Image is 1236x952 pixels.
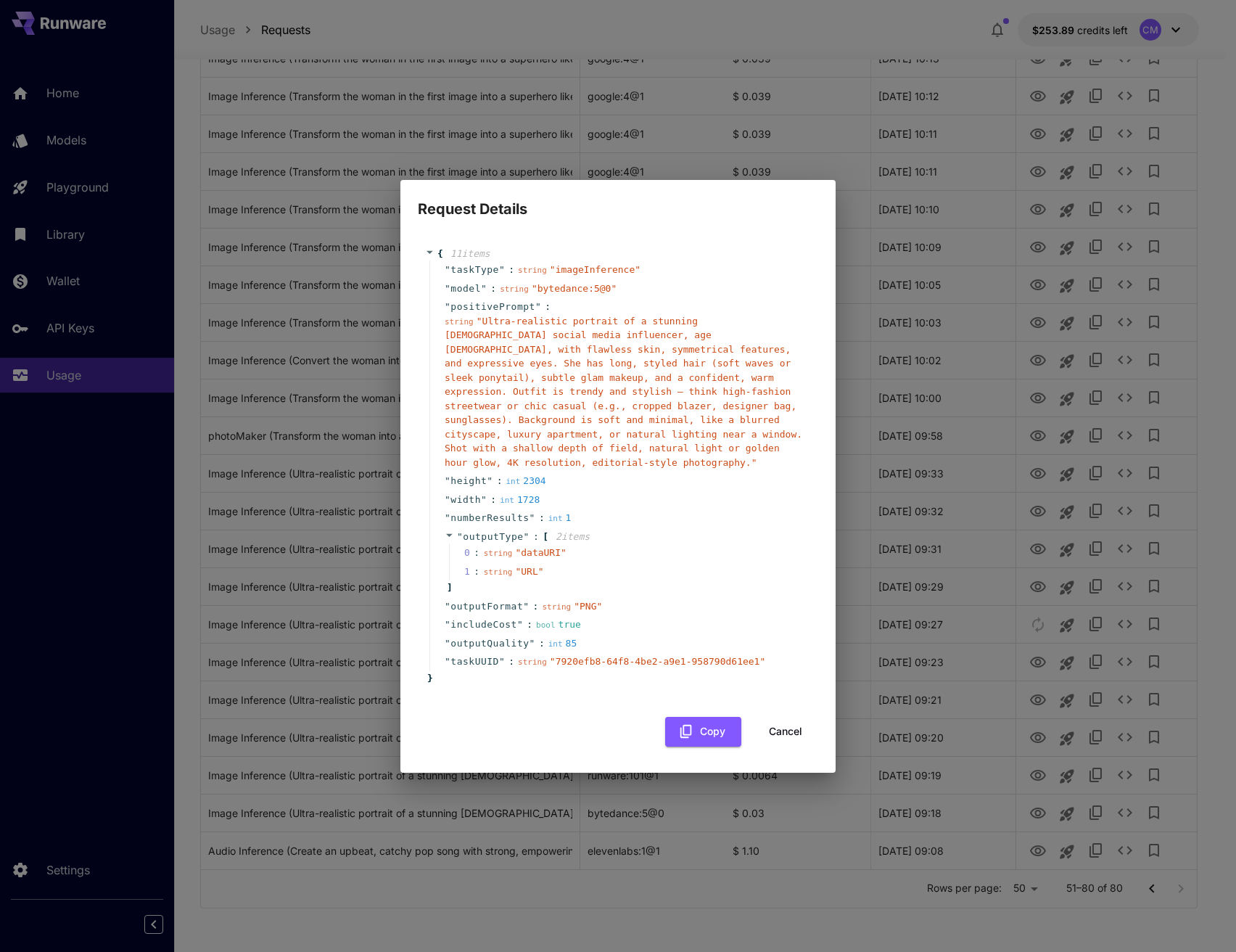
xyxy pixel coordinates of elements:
span: " [445,601,450,612]
span: 2 item s [556,531,590,542]
div: : [474,546,479,560]
span: { [437,247,443,261]
h2: Request Details [400,180,836,221]
span: " [445,619,450,630]
span: " [530,512,535,523]
span: : [545,300,551,314]
span: int [548,639,563,649]
span: int [500,496,514,505]
div: 1728 [500,493,540,507]
span: " [445,512,450,523]
span: " URL " [515,566,543,577]
span: numberResults [450,511,529,525]
span: positivePrompt [450,300,535,314]
span: 1 [464,565,484,579]
span: " [535,301,541,312]
div: 85 [548,636,577,651]
span: " [481,494,487,505]
span: " [457,531,463,542]
div: 1 [548,511,572,525]
span: bool [536,620,556,630]
span: " bytedance:5@0 " [532,283,617,294]
span: " [524,531,530,542]
iframe: Chat Widget [1163,882,1236,952]
span: outputFormat [450,599,523,614]
span: " PNG " [574,601,602,612]
span: model [450,282,481,296]
button: Cancel [753,717,818,747]
span: " [445,494,450,505]
span: " [445,283,450,294]
span: : [527,617,532,632]
span: taskUUID [450,654,499,669]
span: " [445,264,450,275]
span: width [450,493,481,507]
span: " [445,638,450,649]
span: : [490,493,496,507]
span: " [481,283,487,294]
span: } [425,671,433,686]
span: ] [445,580,453,595]
span: 0 [464,546,484,560]
span: string [518,657,547,667]
span: " [530,638,535,649]
span: string [542,602,571,612]
span: " [517,619,523,630]
span: int [548,514,563,523]
span: string [484,567,513,577]
span: : [497,474,503,488]
span: : [539,511,545,525]
span: includeCost [450,617,517,632]
span: " [487,475,493,486]
span: " [523,601,529,612]
span: outputType [463,531,523,542]
span: string [445,317,474,327]
span: " imageInference " [550,264,640,275]
span: : [533,530,539,544]
span: int [506,477,520,486]
div: true [536,617,581,632]
span: [ [543,530,548,544]
span: : [533,599,539,614]
span: outputQuality [450,636,529,651]
span: taskType [450,263,499,277]
span: " [499,264,505,275]
span: " Ultra-realistic portrait of a stunning [DEMOGRAPHIC_DATA] social media influencer, age [DEMOGRA... [445,316,802,468]
span: string [518,266,547,275]
span: string [500,284,529,294]
div: 2304 [506,474,545,488]
span: string [484,549,513,558]
span: " [499,656,505,667]
span: : [508,263,514,277]
span: " [445,656,450,667]
span: : [508,654,514,669]
span: : [490,282,496,296]
span: : [539,636,545,651]
span: height [450,474,487,488]
span: 11 item s [450,248,490,259]
button: Copy [665,717,741,747]
span: " 7920efb8-64f8-4be2-a9e1-958790d61ee1 " [550,656,765,667]
span: " [445,475,450,486]
span: " dataURI " [515,547,566,558]
div: : [474,565,479,579]
span: " [445,301,450,312]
